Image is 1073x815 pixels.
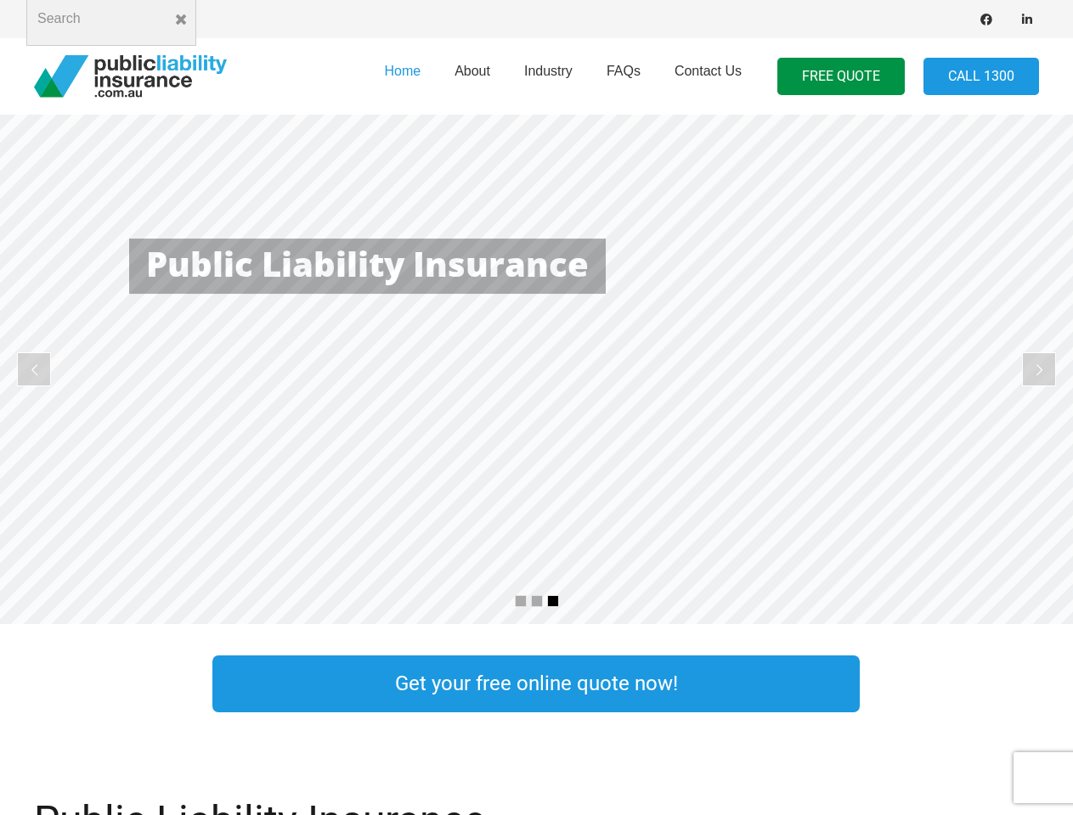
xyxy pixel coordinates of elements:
[166,4,196,35] button: Close
[524,64,573,78] span: Industry
[607,64,641,78] span: FAQs
[974,8,998,31] a: Facebook
[455,64,490,78] span: About
[777,58,905,96] a: FREE QUOTE
[658,33,759,120] a: Contact Us
[212,655,860,712] a: Get your free online quote now!
[367,33,438,120] a: Home
[507,33,590,120] a: Industry
[34,55,227,98] a: pli_logotransparent
[438,33,507,120] a: About
[923,58,1039,96] a: Call 1300
[384,64,421,78] span: Home
[894,651,1072,717] a: Link
[590,33,658,120] a: FAQs
[1015,8,1039,31] a: LinkedIn
[675,64,742,78] span: Contact Us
